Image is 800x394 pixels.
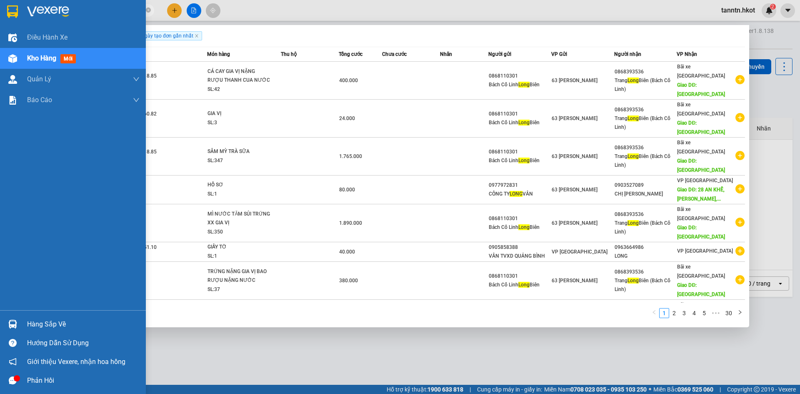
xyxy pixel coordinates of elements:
li: Previous Page [649,308,659,318]
span: question-circle [9,339,17,347]
span: Ngày tạo đơn gần nhất [137,31,202,40]
div: Bách Cổ Linh Biên [489,223,551,232]
div: SL: 37 [207,285,270,294]
span: Bãi xe [GEOGRAPHIC_DATA] [677,302,725,317]
span: VP [GEOGRAPHIC_DATA] [677,178,733,183]
div: 0868393536 [615,105,677,114]
span: Bãi xe [GEOGRAPHIC_DATA] [677,64,725,79]
div: GIẤY TỜ [207,243,270,252]
span: Long [518,82,530,88]
div: SL: 1 [207,190,270,199]
div: Phản hồi [27,374,140,387]
div: Bách Cổ Linh Biên [489,156,551,165]
span: Quản Lý [27,74,51,84]
div: 0868393536 [615,268,677,276]
span: close-circle [146,8,151,13]
span: Bãi xe [GEOGRAPHIC_DATA] [677,140,725,155]
li: 3 [679,308,689,318]
div: 0868393536 [615,143,677,152]
div: 0868110301 [489,72,551,80]
span: plus-circle [735,113,745,122]
a: 3 [680,309,689,318]
li: Next Page [735,308,745,318]
span: Thu hộ [281,51,297,57]
span: Long [627,153,639,159]
li: 2 [669,308,679,318]
div: Bách Cổ Linh Biên [489,118,551,127]
span: Giao DĐ: [GEOGRAPHIC_DATA] [677,282,725,297]
span: left [652,310,657,315]
span: close-circle [146,7,151,15]
span: down [133,76,140,83]
span: message [9,376,17,384]
div: 0963664986 [615,243,677,252]
span: ••• [709,308,722,318]
span: Giao DĐ: [GEOGRAPHIC_DATA] [677,82,725,97]
span: VP Gửi [551,51,567,57]
div: CÔNG TY VÂN [489,190,551,198]
a: 30 [723,309,735,318]
span: notification [9,358,17,366]
div: 0868110301 [489,214,551,223]
a: 5 [700,309,709,318]
img: solution-icon [8,96,17,105]
span: 380.000 [339,278,358,284]
span: Giao DĐ: [GEOGRAPHIC_DATA] [677,120,725,135]
div: 0868110301 [489,272,551,281]
div: SL: 350 [207,228,270,237]
span: VP [GEOGRAPHIC_DATA] [552,249,607,255]
span: LONG [510,191,522,197]
img: warehouse-icon [8,320,17,329]
span: 63 [PERSON_NAME] [552,220,597,226]
span: Chưa cước [382,51,407,57]
div: SL: 3 [207,118,270,128]
span: Long [518,224,530,230]
img: warehouse-icon [8,75,17,84]
span: Long [627,78,639,83]
div: 0868110301 [489,110,551,118]
li: 4 [689,308,699,318]
span: 400.000 [339,78,358,83]
span: 80.000 [339,187,355,193]
div: CÁ CAY GIA VỊ NẶNG RƯỢU THANH CUA NƯỚC [207,67,270,85]
span: Long [627,278,639,284]
a: 4 [690,309,699,318]
span: Long [627,220,639,226]
span: Món hàng [207,51,230,57]
span: Kho hàng [27,54,56,62]
span: plus-circle [735,151,745,160]
div: Trang Biên (Bách Cổ Linh) [615,276,677,294]
a: 2 [670,309,679,318]
span: Báo cáo [27,95,52,105]
span: 1.765.000 [339,153,362,159]
span: plus-circle [735,275,745,284]
span: Nhãn [440,51,452,57]
div: 0905858388 [489,243,551,252]
div: CHỊ [PERSON_NAME] [615,190,677,198]
div: 0868393536 [615,210,677,219]
button: right [735,308,745,318]
div: 0868110301 [489,148,551,156]
div: Trang Biên (Bách Cổ Linh) [615,152,677,170]
div: VÂN TVXD QUẢNG BÌNH [489,252,551,261]
span: Long [518,282,530,288]
div: HỒ SƠ [207,181,270,190]
div: 0903527089 [615,181,677,190]
div: MÌ NƯỚC TĂM SỦI TRỨNG XX GIA VỊ [207,210,270,228]
div: Trang Biên (Bách Cổ Linh) [615,114,677,132]
div: SL: 42 [207,85,270,94]
div: SL: 1 [207,252,270,261]
li: 30 [722,308,735,318]
div: SÂM MỲ TRÀ SỮA [207,147,270,156]
div: TRỨNG NẶNG GIA VỊ BAO RƯỢU NẶNG NƯỚC BÁN... [207,267,270,285]
div: Hàng sắp về [27,318,140,331]
div: LONG [615,252,677,261]
span: right [737,310,742,315]
img: logo-vxr [7,5,18,18]
span: Người nhận [614,51,641,57]
button: left [649,308,659,318]
span: Long [627,115,639,121]
div: SL: 347 [207,156,270,166]
span: 63 [PERSON_NAME] [552,278,597,284]
span: Long [518,158,530,163]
